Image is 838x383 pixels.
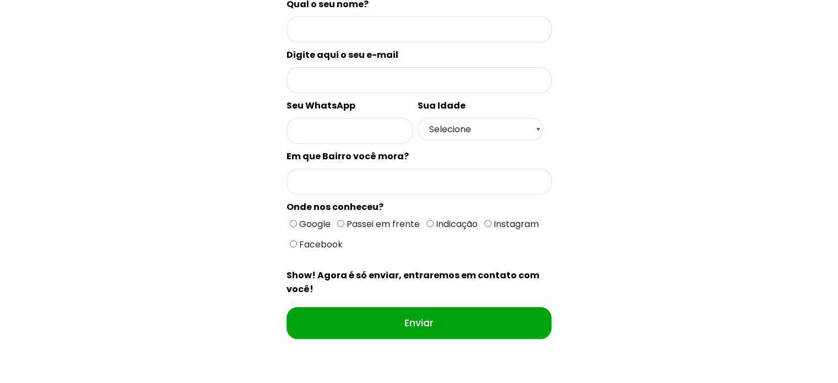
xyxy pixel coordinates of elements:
[434,218,478,230] span: Indicação
[426,220,434,227] input: Indicação
[286,48,398,61] spam: Digite aqui o seu e-mail
[290,240,297,247] input: Facebook
[286,201,383,213] spam: Onde nos conheceu?
[286,307,552,339] input: Enviar
[286,269,539,295] spam: Show! Agora é só enviar, entraremos em contato com você!
[286,99,355,112] spam: Seu WhatsApp
[484,220,491,227] input: Instagram
[286,150,409,163] spam: Em que Bairro você mora?
[297,218,331,230] span: Google
[344,218,420,230] span: Passei em frente
[297,238,343,251] span: Facebook
[491,218,539,230] span: Instagram
[418,99,466,112] spam: Sua Idade
[337,220,344,227] input: Passei em frente
[290,220,297,227] input: Google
